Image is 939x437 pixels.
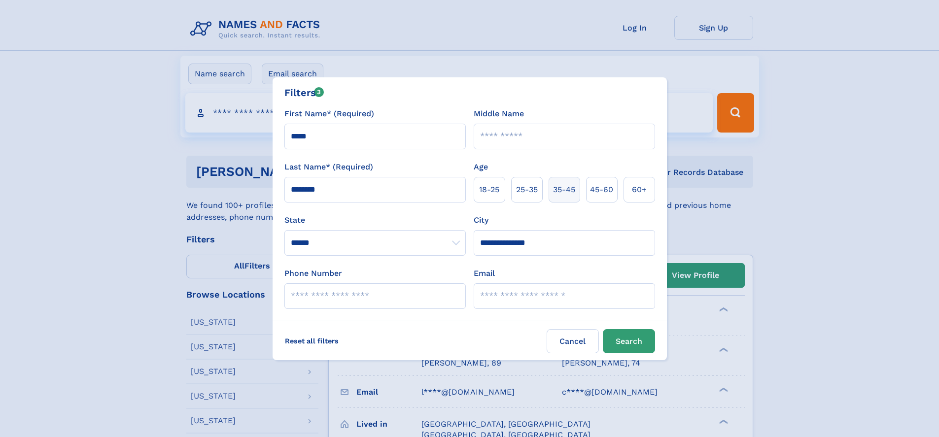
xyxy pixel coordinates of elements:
label: Age [474,161,488,173]
label: City [474,214,488,226]
label: State [284,214,466,226]
label: Phone Number [284,268,342,279]
label: Email [474,268,495,279]
span: 45‑60 [590,184,613,196]
button: Search [603,329,655,353]
span: 18‑25 [479,184,499,196]
span: 35‑45 [553,184,575,196]
label: Middle Name [474,108,524,120]
label: Last Name* (Required) [284,161,373,173]
label: Cancel [547,329,599,353]
label: Reset all filters [278,329,345,353]
span: 60+ [632,184,647,196]
span: 25‑35 [516,184,538,196]
div: Filters [284,85,324,100]
label: First Name* (Required) [284,108,374,120]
